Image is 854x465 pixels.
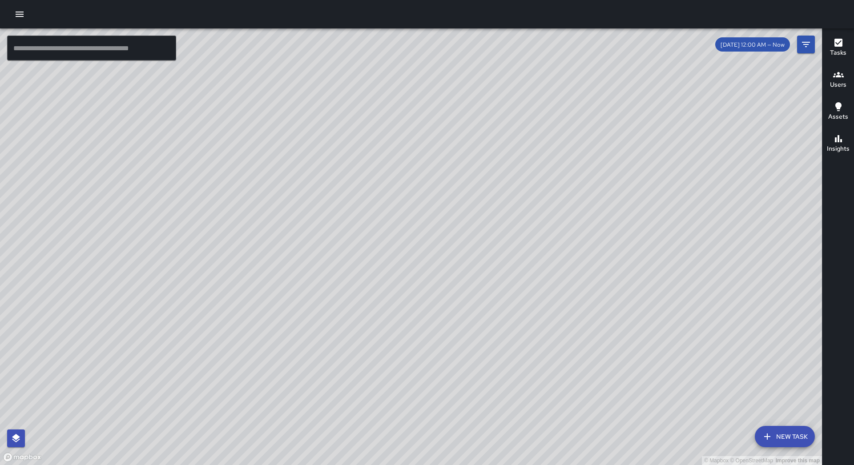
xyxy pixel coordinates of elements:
[822,96,854,128] button: Assets
[828,112,848,122] h6: Assets
[822,32,854,64] button: Tasks
[715,41,790,48] span: [DATE] 12:00 AM — Now
[755,426,815,447] button: New Task
[822,64,854,96] button: Users
[822,128,854,160] button: Insights
[830,48,846,58] h6: Tasks
[827,144,850,154] h6: Insights
[797,36,815,53] button: Filters
[830,80,846,90] h6: Users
